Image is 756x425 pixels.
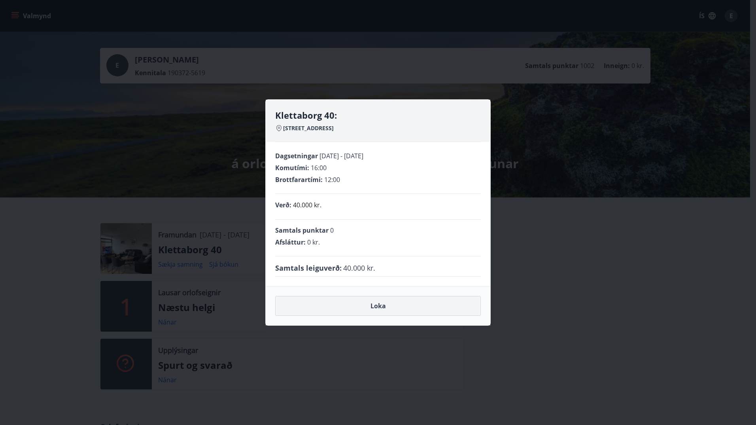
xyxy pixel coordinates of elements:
span: 16:00 [311,163,327,172]
span: Brottfarartími : [275,175,323,184]
span: [DATE] - [DATE] [319,152,363,160]
span: Verð : [275,201,291,209]
span: Komutími : [275,163,309,172]
h4: Klettaborg 40: [275,109,481,121]
span: Afsláttur : [275,238,306,247]
span: Samtals leiguverð : [275,263,342,273]
span: 40.000 kr. [343,263,375,273]
span: Samtals punktar [275,226,329,235]
span: Dagsetningar [275,152,318,160]
button: Loka [275,296,481,316]
span: 0 [330,226,334,235]
p: 40.000 kr. [293,200,321,210]
span: 12:00 [324,175,340,184]
span: 0 kr. [307,238,320,247]
span: [STREET_ADDRESS] [283,124,334,132]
